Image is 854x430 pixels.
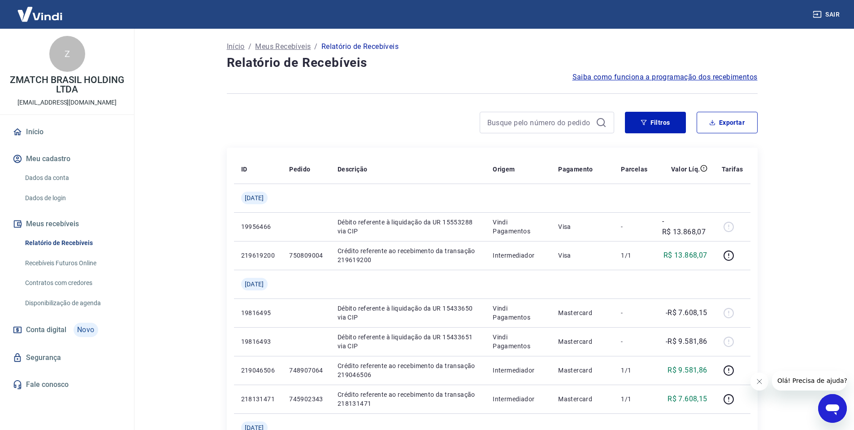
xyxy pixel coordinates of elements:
[621,308,647,317] p: -
[245,280,264,289] span: [DATE]
[241,337,275,346] p: 19816493
[227,54,758,72] h4: Relatório de Recebíveis
[558,395,607,404] p: Mastercard
[722,165,743,174] p: Tarifas
[558,308,607,317] p: Mastercard
[289,395,323,404] p: 745902343
[621,366,647,375] p: 1/1
[697,112,758,133] button: Exportar
[22,274,123,292] a: Contratos com credores
[22,169,123,187] a: Dados da conta
[22,254,123,272] a: Recebíveis Futuros Online
[338,246,479,264] p: Crédito referente ao recebimento da transação 219619200
[493,165,515,174] p: Origem
[671,165,700,174] p: Valor Líq.
[338,304,479,322] p: Débito referente à liquidação da UR 15433650 via CIP
[493,251,544,260] p: Intermediador
[289,366,323,375] p: 748907064
[241,222,275,231] p: 19956466
[22,189,123,207] a: Dados de login
[625,112,686,133] button: Filtros
[11,375,123,395] a: Fale conosco
[248,41,251,52] p: /
[558,337,607,346] p: Mastercard
[11,214,123,234] button: Meus recebíveis
[621,165,647,174] p: Parcelas
[558,165,593,174] p: Pagamento
[621,222,647,231] p: -
[668,365,707,376] p: R$ 9.581,86
[493,333,544,351] p: Vindi Pagamentos
[241,165,247,174] p: ID
[663,250,707,261] p: R$ 13.868,07
[662,216,707,237] p: -R$ 13.868,07
[750,373,768,391] iframe: Fechar mensagem
[572,72,758,83] a: Saiba como funciona a programação dos recebimentos
[17,98,117,107] p: [EMAIL_ADDRESS][DOMAIN_NAME]
[666,336,707,347] p: -R$ 9.581,86
[49,36,85,72] div: Z
[255,41,311,52] a: Meus Recebíveis
[241,308,275,317] p: 19816495
[321,41,399,52] p: Relatório de Recebíveis
[338,390,479,408] p: Crédito referente ao recebimento da transação 218131471
[493,366,544,375] p: Intermediador
[22,234,123,252] a: Relatório de Recebíveis
[666,307,707,318] p: -R$ 7.608,15
[772,371,847,391] iframe: Mensagem da empresa
[558,222,607,231] p: Visa
[621,251,647,260] p: 1/1
[22,294,123,312] a: Disponibilização de agenda
[74,323,98,337] span: Novo
[621,395,647,404] p: 1/1
[338,361,479,379] p: Crédito referente ao recebimento da transação 219046506
[241,251,275,260] p: 219619200
[11,122,123,142] a: Início
[338,333,479,351] p: Débito referente à liquidação da UR 15433651 via CIP
[11,319,123,341] a: Conta digitalNovo
[811,6,843,23] button: Sair
[241,395,275,404] p: 218131471
[7,75,127,94] p: ZMATCH BRASIL HOLDING LTDA
[241,366,275,375] p: 219046506
[26,324,66,336] span: Conta digital
[5,6,75,13] span: Olá! Precisa de ajuda?
[338,218,479,236] p: Débito referente à liquidação da UR 15553288 via CIP
[314,41,317,52] p: /
[487,116,592,129] input: Busque pelo número do pedido
[621,337,647,346] p: -
[11,149,123,169] button: Meu cadastro
[558,366,607,375] p: Mastercard
[818,394,847,423] iframe: Botão para abrir a janela de mensagens
[493,218,544,236] p: Vindi Pagamentos
[493,304,544,322] p: Vindi Pagamentos
[668,394,707,404] p: R$ 7.608,15
[493,395,544,404] p: Intermediador
[289,251,323,260] p: 750809004
[11,348,123,368] a: Segurança
[11,0,69,28] img: Vindi
[289,165,310,174] p: Pedido
[558,251,607,260] p: Visa
[245,193,264,202] span: [DATE]
[338,165,368,174] p: Descrição
[227,41,245,52] a: Início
